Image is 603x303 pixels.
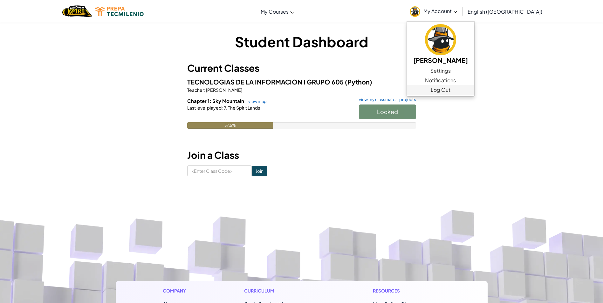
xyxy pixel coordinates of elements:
[62,5,92,18] a: Ozaria by CodeCombat logo
[407,76,474,85] a: Notifications
[187,105,222,111] span: Last level played
[356,98,416,102] a: view my classmates' projects
[62,5,92,18] img: Home
[261,8,289,15] span: My Courses
[464,3,545,20] a: English ([GEOGRAPHIC_DATA])
[407,66,474,76] a: Settings
[407,85,474,95] a: Log Out
[468,8,542,15] span: English ([GEOGRAPHIC_DATA])
[227,105,260,111] span: The Spirit Lands
[223,105,227,111] span: 9.
[244,287,321,294] h1: Curriculum
[187,122,273,129] div: 37.5%
[373,287,441,294] h1: Resources
[410,6,420,17] img: avatar
[245,99,267,104] a: view map
[187,61,416,75] h3: Current Classes
[252,166,267,176] input: Join
[407,1,461,21] a: My Account
[187,78,345,86] span: TECNOLOGIAS DE LA INFORMACION I GRUPO 605
[163,287,192,294] h1: Company
[257,3,298,20] a: My Courses
[222,105,223,111] span: :
[187,148,416,162] h3: Join a Class
[423,8,457,14] span: My Account
[413,55,468,65] h5: [PERSON_NAME]
[407,23,474,66] a: [PERSON_NAME]
[187,32,416,51] h1: Student Dashboard
[204,87,205,93] span: :
[345,78,372,86] span: (Python)
[95,7,144,16] img: Tecmilenio logo
[187,98,245,104] span: Chapter 1: Sky Mountain
[425,24,456,55] img: avatar
[205,87,242,93] span: [PERSON_NAME]
[425,77,456,84] span: Notifications
[187,165,252,176] input: <Enter Class Code>
[187,87,204,93] span: Teacher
